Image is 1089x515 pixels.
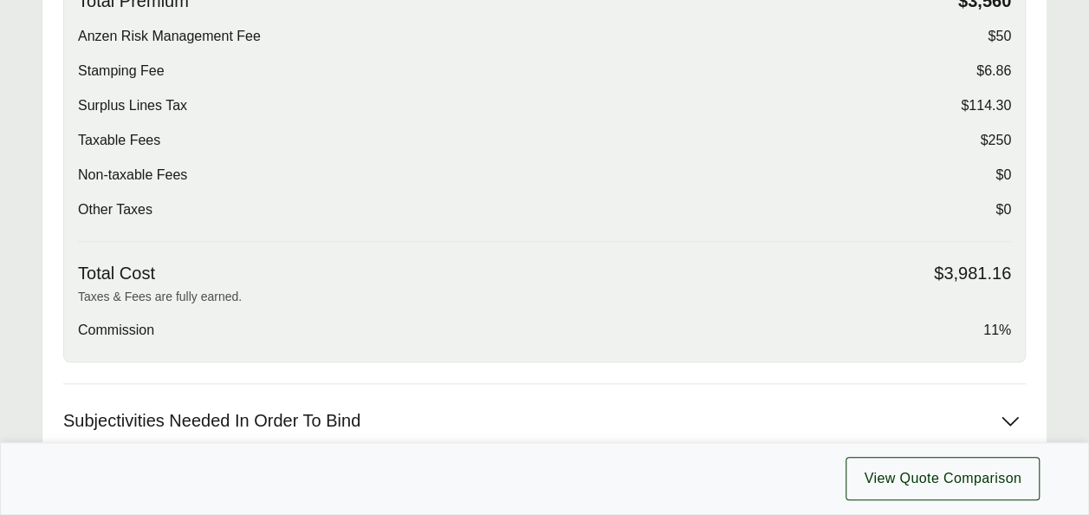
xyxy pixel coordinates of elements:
span: Anzen Risk Management Fee [78,26,261,47]
span: Total Cost [78,263,155,284]
span: Non-taxable Fees [78,165,187,186]
span: Commission [78,320,154,341]
p: Taxes & Fees are fully earned. [78,288,1011,306]
span: $114.30 [961,95,1011,116]
button: Subjectivities Needed In Order To Bind [63,384,1026,457]
span: Surplus Lines Tax [78,95,187,116]
span: View Quote Comparison [864,468,1021,489]
span: $6.86 [976,61,1011,81]
span: Taxable Fees [78,130,160,151]
button: View Quote Comparison [846,457,1040,500]
span: $0 [995,199,1011,220]
span: 11% [983,320,1011,341]
span: Stamping Fee [78,61,165,81]
span: $50 [988,26,1011,47]
span: Subjectivities Needed In Order To Bind [63,410,360,432]
span: $0 [995,165,1011,186]
span: Other Taxes [78,199,152,220]
span: $3,981.16 [934,263,1011,284]
span: $250 [980,130,1011,151]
